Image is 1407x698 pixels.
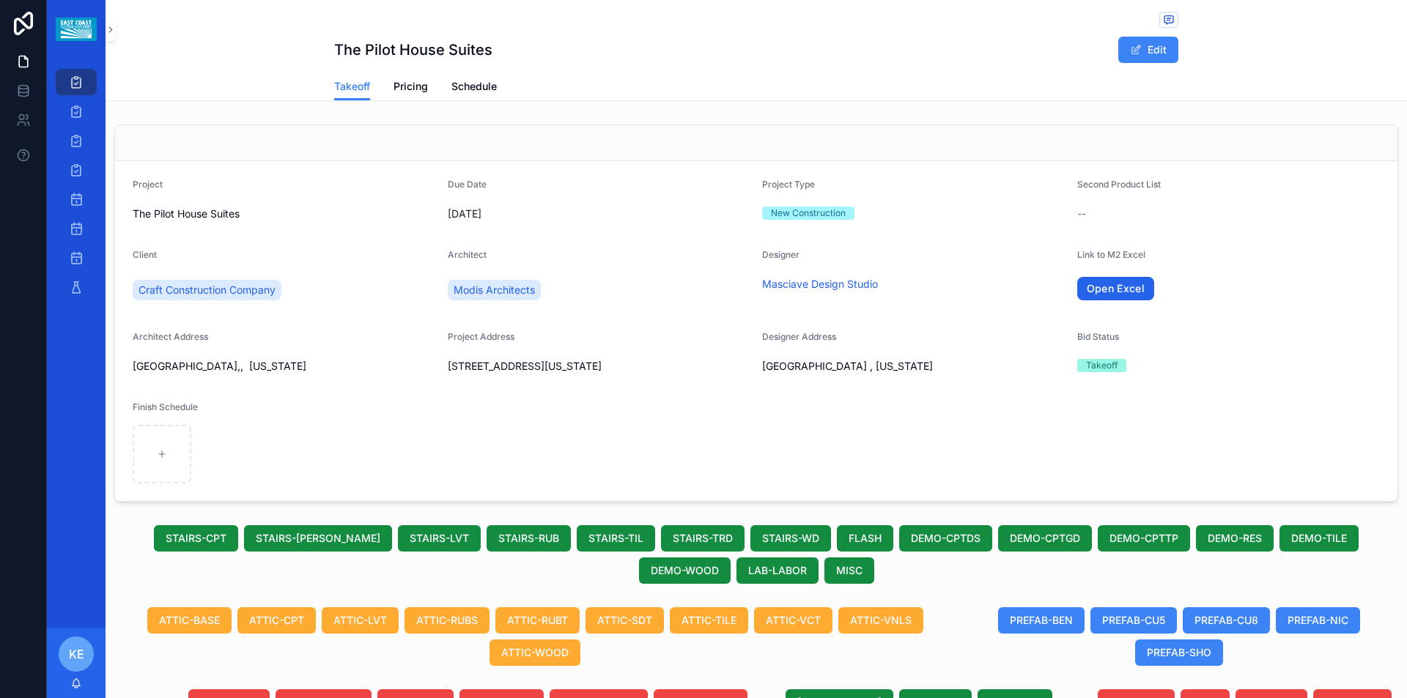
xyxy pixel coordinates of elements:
[836,563,863,578] span: MISC
[766,613,821,628] span: ATTIC-VCT
[333,613,387,628] span: ATTIC-LVT
[448,359,751,374] span: [STREET_ADDRESS][US_STATE]
[394,79,428,94] span: Pricing
[577,525,655,552] button: STAIRS-TIL
[448,331,514,342] span: Project Address
[154,525,238,552] button: STAIRS-CPT
[133,249,157,260] span: Client
[133,179,163,190] span: Project
[133,359,436,374] span: [GEOGRAPHIC_DATA],, [US_STATE]
[586,607,664,634] button: ATTIC-SDT
[1279,525,1359,552] button: DEMO-TILE
[410,531,469,546] span: STAIRS-LVT
[133,280,281,300] a: Craft Construction Company
[249,613,304,628] span: ATTIC-CPT
[673,531,733,546] span: STAIRS-TRD
[1196,525,1274,552] button: DEMO-RES
[1208,531,1262,546] span: DEMO-RES
[133,207,436,221] span: The Pilot House Suites
[750,525,831,552] button: STAIRS-WD
[398,525,481,552] button: STAIRS-LVT
[1086,359,1118,372] div: Takeoff
[56,18,96,41] img: App logo
[448,249,487,260] span: Architect
[139,283,276,297] span: Craft Construction Company
[1118,37,1178,63] button: Edit
[748,563,807,578] span: LAB-LABOR
[448,280,541,300] a: Modis Architects
[762,179,815,190] span: Project Type
[405,607,490,634] button: ATTIC-RUBS
[133,331,208,342] span: Architect Address
[1010,613,1073,628] span: PREFAB-BEN
[850,613,912,628] span: ATTIC-VNLS
[1077,179,1161,190] span: Second Product List
[754,607,832,634] button: ATTIC-VCT
[824,557,874,584] button: MISC
[322,607,399,634] button: ATTIC-LVT
[334,40,492,60] h1: The Pilot House Suites
[682,613,736,628] span: ATTIC-TILE
[69,645,84,663] span: KE
[451,79,497,94] span: Schedule
[1010,531,1080,546] span: DEMO-CPTGD
[237,607,316,634] button: ATTIC-CPT
[762,331,836,342] span: Designer Address
[1147,645,1211,660] span: PREFAB-SHO
[837,525,893,552] button: FLASH
[1183,607,1270,634] button: PREFAB-CU8
[762,249,799,260] span: Designer
[998,525,1092,552] button: DEMO-CPTGD
[1077,249,1145,260] span: Link to M2 Excel
[451,73,497,103] a: Schedule
[1077,277,1155,300] a: Open Excel
[661,525,745,552] button: STAIRS-TRD
[1090,607,1177,634] button: PREFAB-CU5
[639,557,731,584] button: DEMO-WOOD
[507,613,568,628] span: ATTIC-RUBT
[588,531,643,546] span: STAIRS-TIL
[416,613,478,628] span: ATTIC-RUBS
[487,525,571,552] button: STAIRS-RUB
[448,179,487,190] span: Due Date
[670,607,748,634] button: ATTIC-TILE
[771,207,846,220] div: New Construction
[47,59,106,319] div: scrollable content
[498,531,559,546] span: STAIRS-RUB
[998,607,1085,634] button: PREFAB-BEN
[256,531,380,546] span: STAIRS-[PERSON_NAME]
[448,207,481,221] p: [DATE]
[1288,613,1348,628] span: PREFAB-NIC
[736,557,819,584] button: LAB-LABOR
[1291,531,1347,546] span: DEMO-TILE
[1102,613,1165,628] span: PREFAB-CU5
[147,607,232,634] button: ATTIC-BASE
[454,283,535,297] span: Modis Architects
[1077,331,1119,342] span: Bid Status
[501,645,569,660] span: ATTIC-WOOD
[762,531,819,546] span: STAIRS-WD
[244,525,392,552] button: STAIRS-[PERSON_NAME]
[133,401,198,412] span: Finish Schedule
[849,531,882,546] span: FLASH
[838,607,923,634] button: ATTIC-VNLS
[899,525,992,552] button: DEMO-CPTDS
[651,563,719,578] span: DEMO-WOOD
[394,73,428,103] a: Pricing
[159,613,220,628] span: ATTIC-BASE
[911,531,981,546] span: DEMO-CPTDS
[1276,607,1360,634] button: PREFAB-NIC
[1194,613,1258,628] span: PREFAB-CU8
[1098,525,1190,552] button: DEMO-CPTTP
[334,73,370,101] a: Takeoff
[334,79,370,94] span: Takeoff
[490,639,580,666] button: ATTIC-WOOD
[1077,207,1086,221] span: --
[1135,639,1223,666] button: PREFAB-SHO
[597,613,652,628] span: ATTIC-SDT
[762,277,878,292] a: Masciave Design Studio
[166,531,226,546] span: STAIRS-CPT
[762,359,1066,374] span: [GEOGRAPHIC_DATA] , [US_STATE]
[1109,531,1178,546] span: DEMO-CPTTP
